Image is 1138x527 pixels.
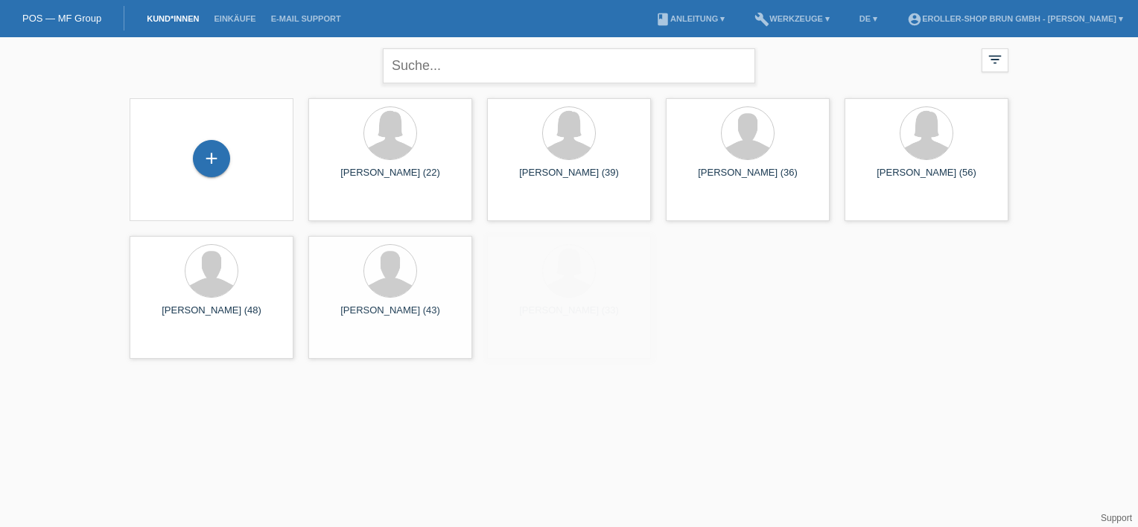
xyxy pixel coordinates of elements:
i: filter_list [987,51,1003,68]
div: [PERSON_NAME] (43) [320,304,460,328]
a: buildWerkzeuge ▾ [747,14,837,23]
div: [PERSON_NAME] (36) [678,167,818,191]
div: [PERSON_NAME] (33) [499,304,639,328]
i: build [754,12,769,27]
a: DE ▾ [852,14,885,23]
i: book [655,12,670,27]
a: bookAnleitung ▾ [648,14,732,23]
a: Kund*innen [139,14,206,23]
a: Support [1101,513,1132,523]
div: [PERSON_NAME] (56) [856,167,996,191]
a: POS — MF Group [22,13,101,24]
input: Suche... [383,48,755,83]
a: Einkäufe [206,14,263,23]
div: Kund*in hinzufügen [194,146,229,171]
a: E-Mail Support [264,14,349,23]
div: [PERSON_NAME] (39) [499,167,639,191]
div: [PERSON_NAME] (48) [142,304,282,328]
div: [PERSON_NAME] (22) [320,167,460,191]
i: account_circle [907,12,922,27]
a: account_circleeRoller-Shop Brun GmbH - [PERSON_NAME] ▾ [900,14,1131,23]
